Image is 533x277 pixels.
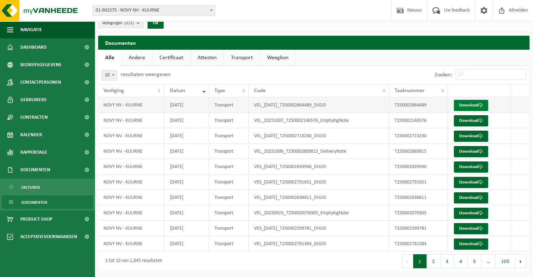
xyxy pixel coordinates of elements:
td: VEL_20250923_T250002076905_EmptyingNote [249,205,389,221]
td: Transport [209,221,249,236]
td: VEL_20251007_T250002146576_EmptyingNote [249,113,389,128]
span: Acceptatievoorwaarden [20,228,77,245]
a: Download [454,177,488,188]
td: NOVY NV - KUURNE [98,205,164,221]
td: NOVY NV - KUURNE [98,174,164,190]
td: NOVY NV - KUURNE [98,128,164,144]
span: 10 [102,70,117,81]
a: Download [454,115,488,126]
td: [DATE] [164,190,209,205]
button: OK [148,18,164,29]
span: 01-901575 - NOVY NV - KUURNE [93,5,215,16]
span: Bedrijfsgegevens [20,56,61,74]
td: T250002599781 [389,221,448,236]
td: T250002076905 [389,205,448,221]
div: 1 tot 10 van 1,045 resultaten [102,255,162,268]
span: Rapportage [20,144,47,161]
td: T250002839930 [389,159,448,174]
td: [DATE] [164,97,209,113]
count: (2/2) [124,21,134,25]
td: [DATE] [164,113,209,128]
td: VEL_20251006_T250002889815_DeliveryNote [249,144,389,159]
span: 10 [102,70,117,80]
td: Transport [209,128,249,144]
a: Attesten [191,50,224,66]
label: Zoeken: [435,72,452,78]
a: Weegbon [260,50,295,66]
button: 2 [427,254,440,268]
td: [DATE] [164,144,209,159]
td: Transport [209,174,249,190]
a: Download [454,161,488,173]
button: Next [515,254,526,268]
td: VEL_[DATE]_T250002713230_DIGID [249,128,389,144]
td: [DATE] [164,128,209,144]
span: … [481,254,496,268]
td: Transport [209,97,249,113]
td: T250002761384 [389,236,448,251]
span: Navigatie [20,21,42,39]
span: Kalender [20,126,42,144]
a: Download [454,208,488,219]
span: Facturen [21,181,40,194]
td: T250002791651 [389,174,448,190]
td: VES_[DATE]_T250002839930_DIGID [249,159,389,174]
td: NOVY NV - KUURNE [98,221,164,236]
td: VES_[DATE]_T250002791651_DIGID [249,174,389,190]
td: [DATE] [164,159,209,174]
td: NOVY NV - KUURNE [98,97,164,113]
td: T250002146576 [389,113,448,128]
td: VEL_[DATE]_T250002761384_DIGID [249,236,389,251]
span: 01-901575 - NOVY NV - KUURNE [93,6,215,15]
a: Download [454,192,488,203]
td: T250002713230 [389,128,448,144]
a: Facturen [2,180,93,194]
td: T250002638811 [389,190,448,205]
a: Alle [98,50,121,66]
a: Andere [122,50,152,66]
button: 5 [468,254,481,268]
a: Download [454,238,488,250]
td: [DATE] [164,174,209,190]
td: NOVY NV - KUURNE [98,159,164,174]
button: Previous [402,254,413,268]
h2: Documenten [98,36,529,49]
td: NOVY NV - KUURNE [98,144,164,159]
span: Dashboard [20,39,47,56]
span: Code [254,88,266,94]
td: Transport [209,113,249,128]
a: Download [454,146,488,157]
button: 1 [413,254,427,268]
a: Certificaat [152,50,190,66]
td: Transport [209,190,249,205]
a: Transport [224,50,260,66]
span: Contactpersonen [20,74,61,91]
button: 105 [496,254,515,268]
span: Vestigingen [102,18,134,28]
td: T250002889815 [389,144,448,159]
span: Product Shop [20,210,52,228]
span: Taaknummer [395,88,425,94]
label: resultaten weergeven [121,72,170,77]
td: [DATE] [164,205,209,221]
button: 3 [440,254,454,268]
td: Transport [209,205,249,221]
td: NOVY NV - KUURNE [98,113,164,128]
a: Download [454,223,488,234]
span: Gebruikers [20,91,47,109]
td: VEL_[DATE]_T250002638811_DIGID [249,190,389,205]
td: [DATE] [164,221,209,236]
span: Type [214,88,225,94]
span: Contracten [20,109,48,126]
td: VEL_[DATE]_T250002864489_DIGID [249,97,389,113]
span: Vestiging [103,88,124,94]
a: Download [454,131,488,142]
td: NOVY NV - KUURNE [98,236,164,251]
td: VES_[DATE]_T250002599781_DIGID [249,221,389,236]
span: Documenten [20,161,50,179]
td: NOVY NV - KUURNE [98,190,164,205]
td: [DATE] [164,236,209,251]
td: Transport [209,144,249,159]
td: Transport [209,159,249,174]
button: Vestigingen(2/2) [98,18,143,28]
